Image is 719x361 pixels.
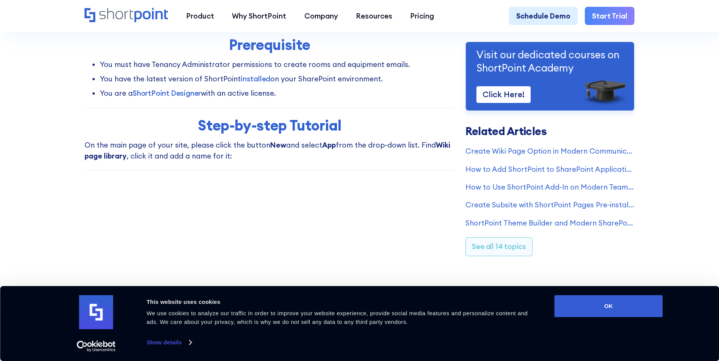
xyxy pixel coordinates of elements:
[476,86,531,103] a: Click Here!
[295,7,347,25] a: Company
[476,48,623,74] p: Visit our dedicated courses on ShortPoint Academy
[79,295,113,329] img: logo
[147,310,528,325] span: We use cookies to analyze our traffic in order to improve your website experience, provide social...
[465,126,634,136] h3: Related Articles
[147,297,537,307] div: This website uses cookies
[509,7,578,25] a: Schedule Demo
[186,11,214,21] div: Product
[223,7,295,25] a: Why ShortPoint
[304,11,338,21] div: Company
[585,7,634,25] a: Start Trial
[85,140,455,161] p: On the main page of your site, please click the button and select from the drop-down list. Find ,...
[133,89,201,98] a: ShortPoint Designer
[465,182,634,192] a: How to Use ShortPoint Add-In on Modern Team Sites (deprecated)
[270,140,286,149] strong: New
[465,237,533,256] a: See all 14 topics
[85,140,450,160] strong: Wiki page library
[100,59,455,70] li: You must have Tenancy Administrator permissions to create rooms and equipment emails.
[232,11,286,21] div: Why ShortPoint
[100,88,455,98] li: You are a with an active license.
[555,295,663,317] button: OK
[100,73,455,84] li: You have the latest version of ShortPoint on your SharePoint environment.
[465,146,634,156] a: Create Wiki Page Option in Modern Communication Site Is Missing
[147,337,191,348] a: Show details
[63,341,129,352] a: Usercentrics Cookiebot - opens in a new window
[127,36,412,53] h2: Prerequisite
[401,7,443,25] a: Pricing
[177,7,223,25] a: Product
[241,74,270,83] a: installed
[465,217,634,228] a: ShortPoint Theme Builder and Modern SharePoint Pages
[127,117,412,134] h2: Step-by-step Tutorial
[465,163,634,174] a: How to Add ShortPoint to SharePoint Application Pages
[583,273,719,361] iframe: Chat Widget
[410,11,434,21] div: Pricing
[347,7,401,25] a: Resources
[322,140,336,149] strong: App
[465,199,634,210] a: Create Subsite with ShortPoint Pages Pre-installed & Pre-configured
[85,8,168,23] a: Home
[356,11,392,21] div: Resources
